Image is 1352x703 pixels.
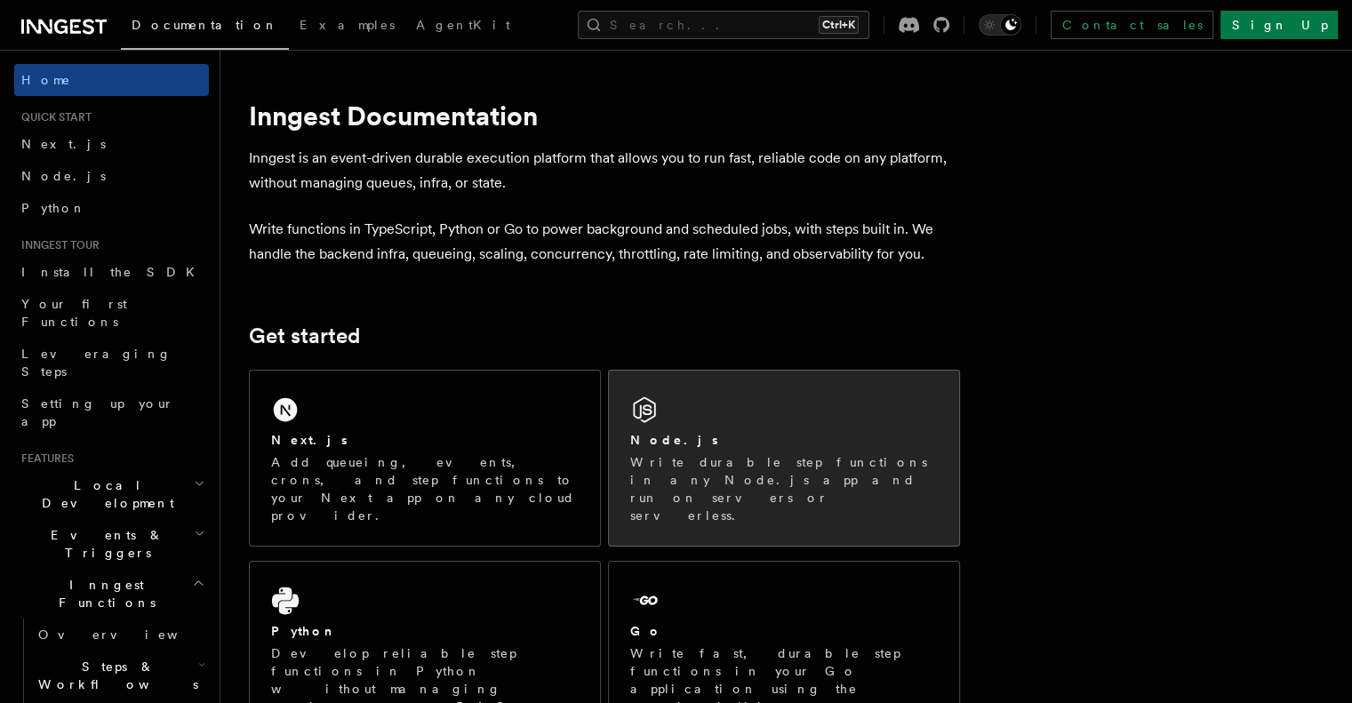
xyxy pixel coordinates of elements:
[405,5,521,48] a: AgentKit
[271,431,348,449] h2: Next.js
[21,265,205,279] span: Install the SDK
[271,453,579,524] p: Add queueing, events, crons, and step functions to your Next app on any cloud provider.
[132,18,278,32] span: Documentation
[630,431,718,449] h2: Node.js
[300,18,395,32] span: Examples
[1220,11,1338,39] a: Sign Up
[21,396,174,428] span: Setting up your app
[1051,11,1213,39] a: Contact sales
[14,519,209,569] button: Events & Triggers
[21,347,172,379] span: Leveraging Steps
[578,11,869,39] button: Search...Ctrl+K
[14,451,74,466] span: Features
[21,297,127,329] span: Your first Functions
[14,110,92,124] span: Quick start
[249,100,960,132] h1: Inngest Documentation
[14,64,209,96] a: Home
[38,627,221,642] span: Overview
[14,238,100,252] span: Inngest tour
[14,192,209,224] a: Python
[249,146,960,196] p: Inngest is an event-driven durable execution platform that allows you to run fast, reliable code ...
[630,453,938,524] p: Write durable step functions in any Node.js app and run on servers or serverless.
[608,370,960,547] a: Node.jsWrite durable step functions in any Node.js app and run on servers or serverless.
[121,5,289,50] a: Documentation
[14,576,192,611] span: Inngest Functions
[271,622,337,640] h2: Python
[14,569,209,619] button: Inngest Functions
[31,651,209,700] button: Steps & Workflows
[14,160,209,192] a: Node.js
[289,5,405,48] a: Examples
[21,169,106,183] span: Node.js
[31,658,198,693] span: Steps & Workflows
[14,338,209,387] a: Leveraging Steps
[21,201,86,215] span: Python
[31,619,209,651] a: Overview
[249,217,960,267] p: Write functions in TypeScript, Python or Go to power background and scheduled jobs, with steps bu...
[21,71,71,89] span: Home
[979,14,1021,36] button: Toggle dark mode
[14,476,194,512] span: Local Development
[14,387,209,437] a: Setting up your app
[630,622,662,640] h2: Go
[14,526,194,562] span: Events & Triggers
[819,16,859,34] kbd: Ctrl+K
[14,469,209,519] button: Local Development
[416,18,510,32] span: AgentKit
[21,137,106,151] span: Next.js
[14,128,209,160] a: Next.js
[249,370,601,547] a: Next.jsAdd queueing, events, crons, and step functions to your Next app on any cloud provider.
[14,288,209,338] a: Your first Functions
[249,324,360,348] a: Get started
[14,256,209,288] a: Install the SDK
